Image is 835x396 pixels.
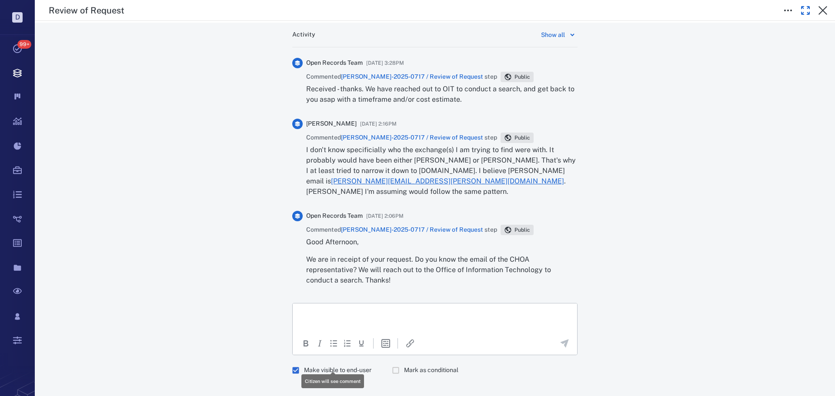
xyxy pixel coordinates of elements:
div: Show all [541,30,565,40]
iframe: Rich Text Area [293,303,577,331]
span: Make visible to end-user [304,366,371,375]
span: Commented step [306,73,497,81]
button: Bold [301,338,311,349]
p: I don't know specificially who the exchange(s) I am trying to find were with. It probably would h... [306,145,578,197]
p: D [12,12,23,23]
p: Good Afternoon, [306,237,578,247]
p: We are in receipt of your request. Do you know the email of the CHOA representative? We will reac... [306,254,578,286]
button: Toggle to Edit Boxes [779,2,797,19]
button: Close [814,2,832,19]
a: [PERSON_NAME]-2025-0717 / Review of Request [341,134,483,141]
a: [PERSON_NAME]-2025-0717 / Review of Request [341,226,483,233]
button: Insert template [381,338,391,349]
span: [DATE] 2:06PM [366,211,404,221]
span: Commented step [306,226,497,234]
span: Public [513,226,532,234]
div: Comment will be marked as non-final decision [392,362,465,379]
button: Toggle Fullscreen [797,2,814,19]
div: Citizen will see comment [301,374,364,388]
a: [PERSON_NAME]-2025-0717 / Review of Request [341,73,483,80]
button: Italic [314,338,325,349]
span: Help [20,6,37,14]
p: Received - thanks. We have reached out to OIT to conduct a search, and get back to you asap with ... [306,84,578,105]
span: [DATE] 2:16PM [360,119,397,129]
span: [DATE] 3:28PM [366,58,404,68]
div: Bullet list [328,338,339,349]
div: Numbered list [342,338,353,349]
button: Underline [356,338,367,349]
button: Insert/edit link [405,338,415,349]
h5: Review of Request [49,5,124,16]
span: Commented step [306,133,497,142]
button: Send the comment [559,338,570,349]
span: Public [513,134,532,142]
span: Public [513,73,532,81]
body: Rich Text Area. Press ALT-0 for help. [7,7,765,15]
span: 99+ [17,40,31,49]
span: Mark as conditional [404,366,458,375]
span: Open Records Team [306,212,363,220]
span: [PERSON_NAME] [306,120,357,128]
a: [PERSON_NAME][EMAIL_ADDRESS][PERSON_NAME][DOMAIN_NAME] [331,177,564,185]
h6: Activity [292,30,315,39]
span: Open Records Team [306,59,363,67]
div: Citizen will see comment [292,362,378,379]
